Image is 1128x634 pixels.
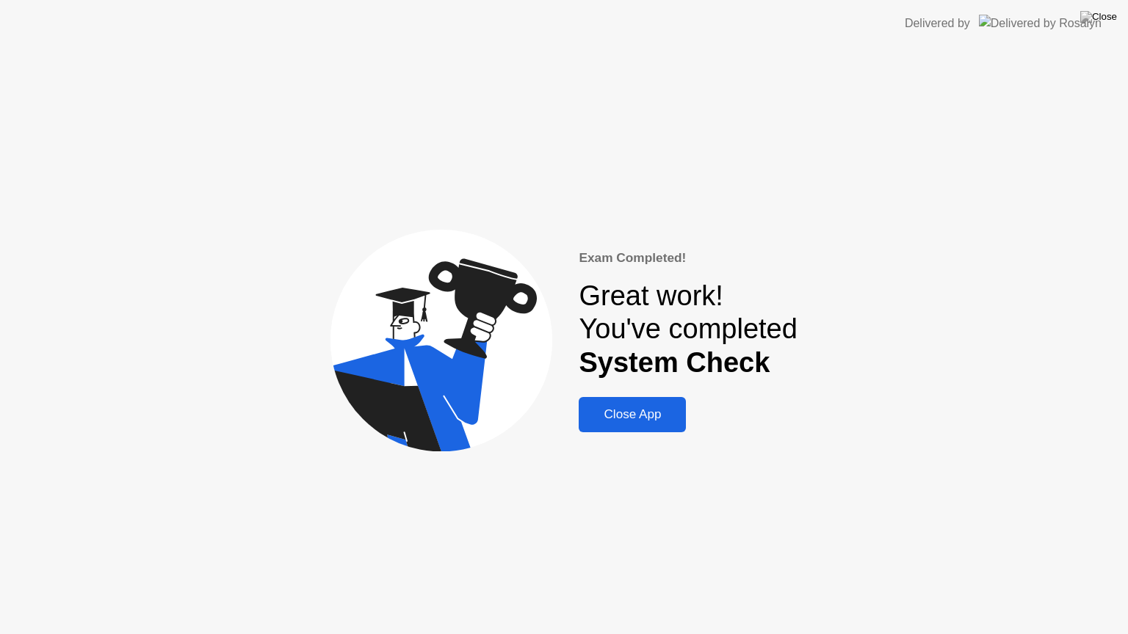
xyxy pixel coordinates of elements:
[905,15,970,32] div: Delivered by
[579,397,686,432] button: Close App
[583,407,681,422] div: Close App
[579,280,797,380] div: Great work! You've completed
[579,347,770,378] b: System Check
[1080,11,1117,23] img: Close
[979,15,1102,32] img: Delivered by Rosalyn
[579,249,797,268] div: Exam Completed!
